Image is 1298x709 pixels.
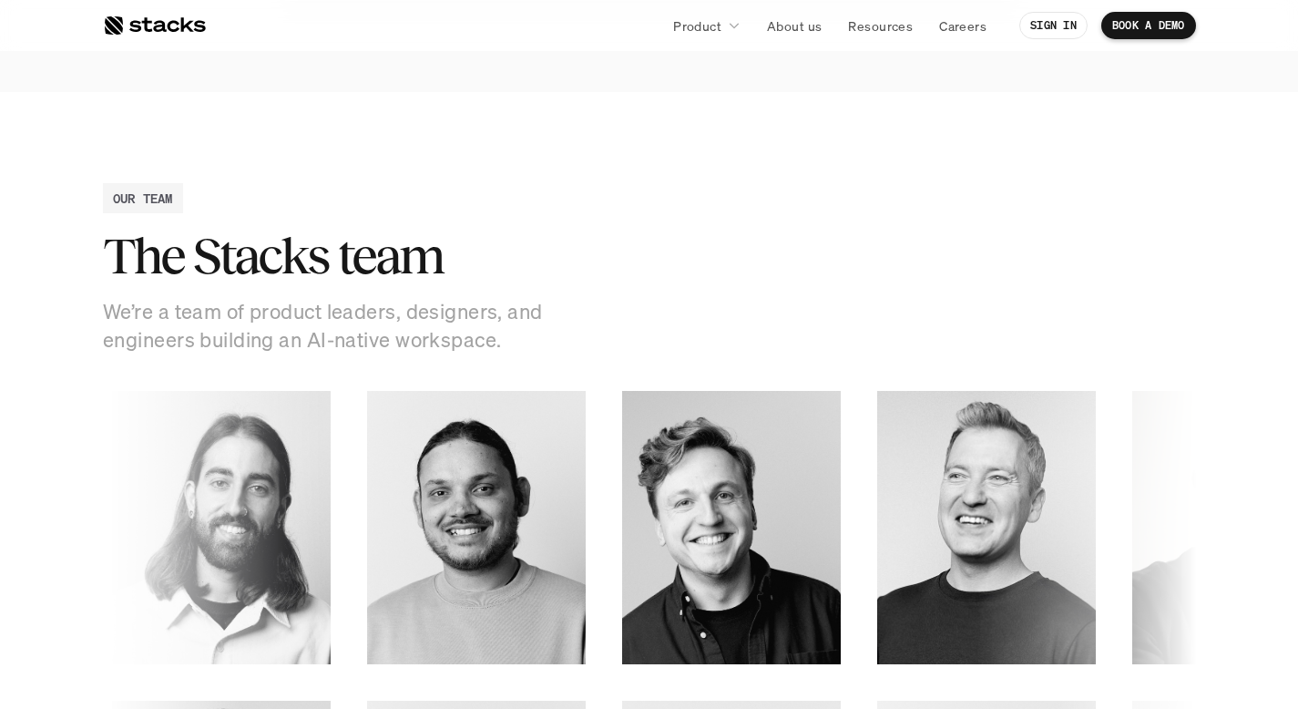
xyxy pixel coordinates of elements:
p: Careers [939,16,986,36]
p: About us [767,16,822,36]
p: Resources [848,16,913,36]
h2: The Stacks team [103,228,649,284]
a: Careers [928,9,997,42]
p: We’re a team of product leaders, designers, and engineers building an AI-native workspace. [103,298,558,354]
p: BOOK A DEMO [1112,19,1185,32]
a: Resources [837,9,924,42]
a: BOOK A DEMO [1101,12,1196,39]
a: About us [756,9,833,42]
a: SIGN IN [1019,12,1088,39]
p: SIGN IN [1030,19,1077,32]
h2: OUR TEAM [113,189,173,208]
p: Product [673,16,721,36]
